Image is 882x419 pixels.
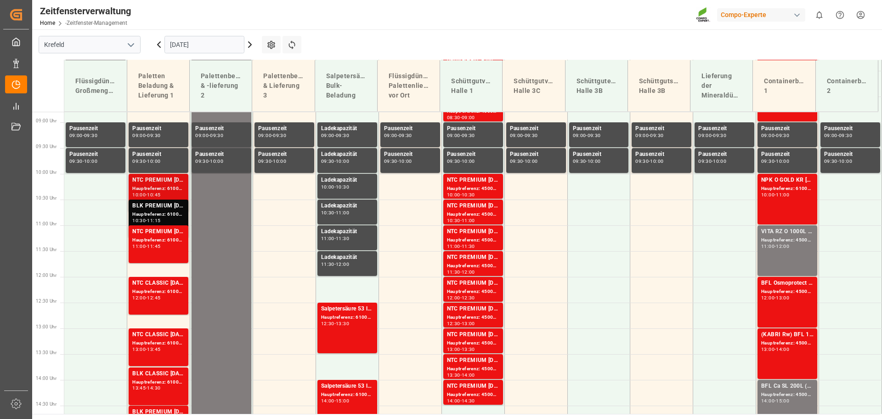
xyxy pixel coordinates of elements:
[713,132,726,138] font: 09:30
[84,158,97,164] font: 10:00
[40,20,55,26] font: Home
[164,36,244,53] input: TT.MM.JJJJ
[397,158,399,164] font: -
[40,6,131,17] font: Zeitfensterverwaltung
[447,398,460,404] font: 14:00
[146,346,147,352] font: -
[258,158,271,164] font: 09:30
[523,132,524,138] font: -
[761,151,790,157] font: Pausenzeit
[573,132,586,138] font: 09:00
[336,184,349,190] font: 10:30
[775,132,776,138] font: -
[586,132,587,138] font: -
[447,321,460,327] font: 12:30
[447,243,460,249] font: 11:00
[334,132,336,138] font: -
[447,295,460,301] font: 12:00
[776,295,789,301] font: 13:00
[209,132,210,138] font: -
[460,218,462,224] font: -
[776,192,789,198] font: 11:00
[712,132,713,138] font: -
[776,243,789,249] font: 12:00
[837,158,839,164] font: -
[132,408,660,415] font: BLK PREMIUM [DATE] 25kg(x40)D,EN,PL,FNLNTC PREMIUM [DATE] 25kg (x40) D,EN,PLFLO T PERM [DATE] 25k...
[525,132,538,138] font: 09:30
[146,243,147,249] font: -
[761,125,790,132] font: Pausenzeit
[447,57,542,62] font: Hauptreferenz: 4500000781, 2000000504
[273,158,286,164] font: 10:00
[764,77,825,94] font: Containerbeladung 1
[698,151,727,157] font: Pausenzeit
[701,72,781,99] font: Lieferung der Mineraldüngerproduktion
[462,158,475,164] font: 10:00
[761,289,856,294] font: Hauptreferenz: 4500001233, 2000000119
[336,398,349,404] font: 15:00
[69,151,98,157] font: Pausenzeit
[334,398,336,404] font: -
[147,218,160,224] font: 11:15
[776,158,789,164] font: 10:00
[775,192,776,198] font: -
[321,254,357,260] font: Ladekapazität
[649,158,650,164] font: -
[36,247,57,252] font: 11:30 Uhr
[635,125,664,132] font: Pausenzeit
[336,261,349,267] font: 12:00
[195,125,224,132] font: Pausenzeit
[147,132,160,138] font: 09:30
[321,125,357,132] font: Ladekapazität
[336,210,349,216] font: 11:00
[273,132,286,138] font: 09:30
[460,269,462,275] font: -
[447,218,460,224] font: 10:30
[321,151,357,157] font: Ladekapazität
[447,109,542,114] font: Hauptreferenz: 4500000782, 2000000504
[761,158,775,164] font: 09:30
[447,357,539,363] font: NTC PREMIUM [DATE]+3+TE BULK
[447,331,539,338] font: NTC PREMIUM [DATE]+3+TE BULK
[36,298,57,304] font: 12:30 Uhr
[447,383,539,389] font: NTC PREMIUM [DATE]+3+TE BULK
[447,366,542,371] font: Hauptreferenz: 4500000788, 2000000504
[460,243,462,249] font: -
[776,398,789,404] font: 15:00
[195,132,209,138] font: 09:00
[447,340,542,345] font: Hauptreferenz: 4500000785, 2000000504
[573,125,602,132] font: Pausenzeit
[635,151,664,157] font: Pausenzeit
[698,132,712,138] font: 09:00
[132,158,146,164] font: 09:30
[132,202,558,209] font: BLK PREMIUM [DATE]+3+TE 600kg BBFLO T PERM [DATE] 25kg (x40) INTBLK PREMIUM [DATE] 25kg(x40)D,EN,...
[462,321,475,327] font: 13:00
[210,132,223,138] font: 09:30
[263,72,321,99] font: Palettenbeladung & Lieferung 3
[447,392,542,397] font: Hauptreferenz: 4500000783, 2000000504
[258,125,287,132] font: Pausenzeit
[824,132,837,138] font: 09:00
[462,243,475,249] font: 11:30
[36,118,57,123] font: 09:00 Uhr
[36,170,57,175] font: 10:00 Uhr
[132,379,227,385] font: Hauptreferenz: 6100002000, 2000001288
[447,186,542,191] font: Hauptreferenz: 4500000779, 2000000504
[447,315,542,320] font: Hauptreferenz: 4500000790, 2000000504
[132,125,161,132] font: Pausenzeit
[124,38,137,52] button: Menü öffnen
[577,77,641,94] font: Schüttgutentladung Halle 3B
[336,321,349,327] font: 13:30
[132,132,146,138] font: 09:00
[447,263,542,268] font: Hauptreferenz: 4500000789, 2000000504
[132,228,232,235] font: NTC PREMIUM [DATE] 25kg (x42) INT
[271,132,273,138] font: -
[36,402,57,407] font: 14:30 Uhr
[321,210,334,216] font: 10:30
[334,235,336,241] font: -
[132,331,462,338] font: NTC CLASSIC [DATE] 25kg (x42) INTESG 12 NPK [DATE] 25kg (x42) INTTPL Natura [MEDICAL_DATA] [DATE]...
[209,158,210,164] font: -
[462,346,475,352] font: 13:30
[334,184,336,190] font: -
[334,261,336,267] font: -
